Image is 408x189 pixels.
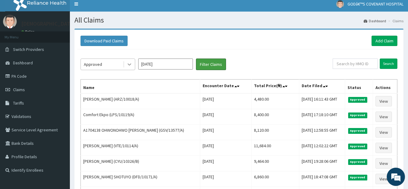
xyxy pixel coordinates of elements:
[373,80,397,94] th: Actions
[348,144,367,149] span: Approved
[348,112,367,118] span: Approved
[348,97,367,102] span: Approved
[375,127,392,137] a: View
[200,125,252,140] td: [DATE]
[13,87,25,92] span: Claims
[3,125,116,146] textarea: Type your message and hit 'Enter'
[81,156,200,171] td: [PERSON_NAME] (CYU/10326/B)
[200,93,252,109] td: [DATE]
[252,125,299,140] td: 8,120.00
[138,59,193,70] input: Select Month and Year
[387,18,403,23] li: Claims
[196,59,226,70] button: Filter Claims
[252,80,299,94] th: Total Price(₦)
[375,158,392,169] a: View
[348,128,367,134] span: Approved
[299,171,345,187] td: [DATE] 18:47:08 GMT
[348,1,403,7] span: GODâ€™S COVENANT HOSPITAL
[81,80,200,94] th: Name
[81,36,128,46] button: Download Paid Claims
[81,171,200,187] td: [PERSON_NAME] SHOTUYO (DFD/10171/A)
[84,61,102,67] div: Approved
[200,80,252,94] th: Encounter Date
[200,140,252,156] td: [DATE]
[81,109,200,125] td: Comfort Ekpo (LPS/10119/A)
[35,56,84,118] span: We're online!
[11,30,25,46] img: d_794563401_company_1708531726252_794563401
[299,93,345,109] td: [DATE] 16:11:43 GMT
[375,112,392,122] a: View
[299,109,345,125] td: [DATE] 17:18:10 GMT
[299,140,345,156] td: [DATE] 12:02:22 GMT
[252,109,299,125] td: 8,400.00
[333,59,378,69] input: Search by HMO ID
[81,140,200,156] td: [PERSON_NAME] (VTE/10114/A)
[21,30,36,34] a: Online
[375,143,392,153] a: View
[252,156,299,171] td: 9,464.00
[375,174,392,184] a: View
[13,60,33,66] span: Dashboard
[299,156,345,171] td: [DATE] 19:28:06 GMT
[364,18,386,23] a: Dashboard
[74,16,403,24] h1: All Claims
[81,93,200,109] td: [PERSON_NAME] (ARZ/10018/A)
[200,156,252,171] td: [DATE]
[200,171,252,187] td: [DATE]
[299,80,345,94] th: Date Filed
[13,100,24,106] span: Tariffs
[372,36,397,46] a: Add Claim
[100,3,114,18] div: Minimize live chat window
[348,159,367,165] span: Approved
[380,59,397,69] input: Search
[345,80,373,94] th: Status
[200,109,252,125] td: [DATE]
[32,34,102,42] div: Chat with us now
[252,93,299,109] td: 4,480.00
[3,15,17,28] img: User Image
[336,0,344,8] img: User Image
[13,47,44,52] span: Switch Providers
[252,171,299,187] td: 6,860.00
[21,21,131,27] p: [DEMOGRAPHIC_DATA]’S [GEOGRAPHIC_DATA]
[375,96,392,106] a: View
[252,140,299,156] td: 11,684.00
[299,125,345,140] td: [DATE] 12:58:55 GMT
[81,125,200,140] td: A1704138 OHWONOHWO [PERSON_NAME] (GSV/13577/A)
[348,175,367,180] span: Approved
